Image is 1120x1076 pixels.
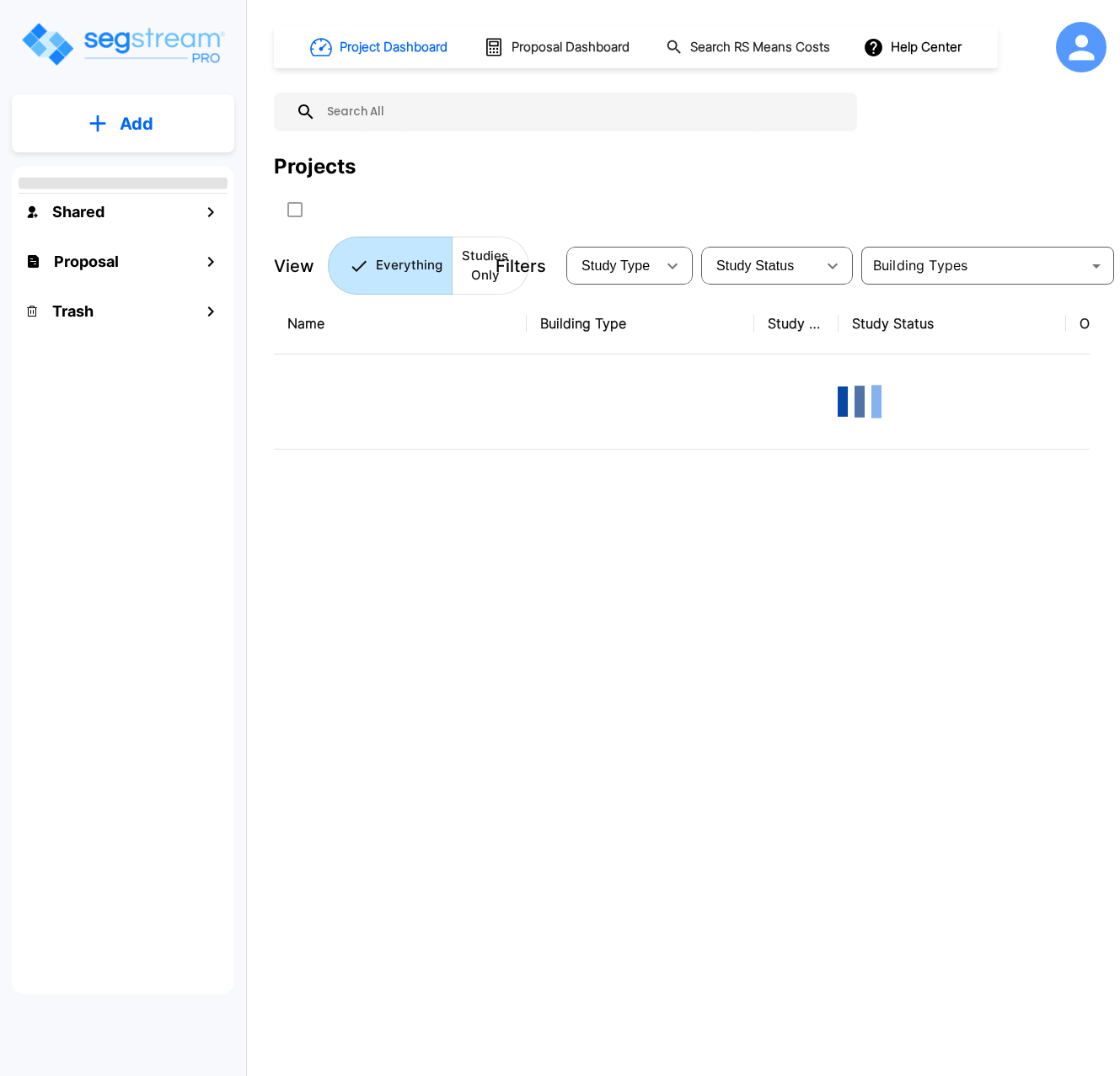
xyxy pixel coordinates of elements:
[12,99,234,148] button: Add
[690,38,830,57] h1: Search RS Means Costs
[527,293,754,354] th: Building Type
[274,253,314,279] p: View
[512,38,630,57] h1: Proposal Dashboard
[328,237,453,295] button: Everything
[120,111,153,136] p: Add
[316,93,849,131] input: Search All
[659,31,839,64] button: Search RS Means Costs
[1085,254,1108,278] button: Open
[581,258,650,273] span: Study Type
[328,237,529,295] div: Platform
[462,247,508,285] p: Studies Only
[340,38,447,57] h1: Project Dashboard
[477,29,639,65] button: Proposal Dashboard
[860,31,968,63] button: Help Center
[376,256,442,275] p: Everything
[52,200,104,223] h1: Shared
[754,293,839,354] th: Study Type
[274,293,527,354] th: Name
[826,368,893,435] img: Loading
[274,152,356,182] div: Projects
[866,254,1081,278] input: Building Types
[278,193,312,226] button: SelectAll
[705,242,816,290] div: Select
[52,300,94,322] h1: Trash
[570,242,656,290] div: Select
[839,293,1066,354] th: Study Status
[716,258,795,273] span: Study Status
[19,20,226,68] img: Logo
[54,250,119,273] h1: Proposal
[452,237,529,295] button: Studies Only
[303,29,457,66] button: Project Dashboard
